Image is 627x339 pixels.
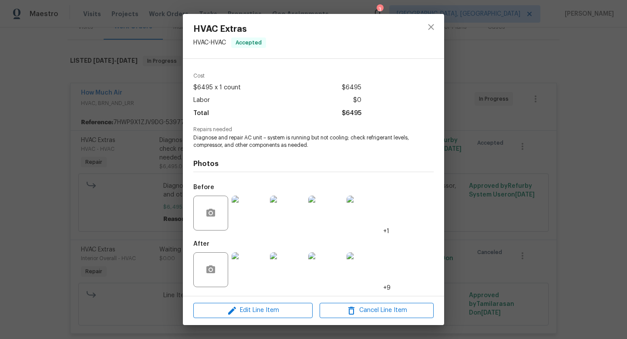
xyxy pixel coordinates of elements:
span: Cost [193,73,361,79]
h5: Before [193,184,214,190]
button: Cancel Line Item [320,303,434,318]
span: Cancel Line Item [322,305,431,316]
span: $6495 x 1 count [193,81,241,94]
span: Total [193,107,209,120]
span: +1 [383,227,389,236]
span: Accepted [232,38,265,47]
span: Repairs needed [193,127,434,132]
div: 3 [377,5,383,14]
h5: After [193,241,209,247]
span: $0 [353,94,361,107]
span: HVAC - HVAC [193,40,226,46]
button: Edit Line Item [193,303,313,318]
span: $6495 [342,107,361,120]
span: $6495 [342,81,361,94]
span: +9 [383,284,391,292]
h4: Photos [193,159,434,168]
span: Labor [193,94,210,107]
button: close [421,17,442,37]
span: HVAC Extras [193,24,266,34]
span: Diagnose and repair AC unit – system is running but not cooling; check refrigerant levels, compre... [193,134,410,149]
span: Edit Line Item [196,305,310,316]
